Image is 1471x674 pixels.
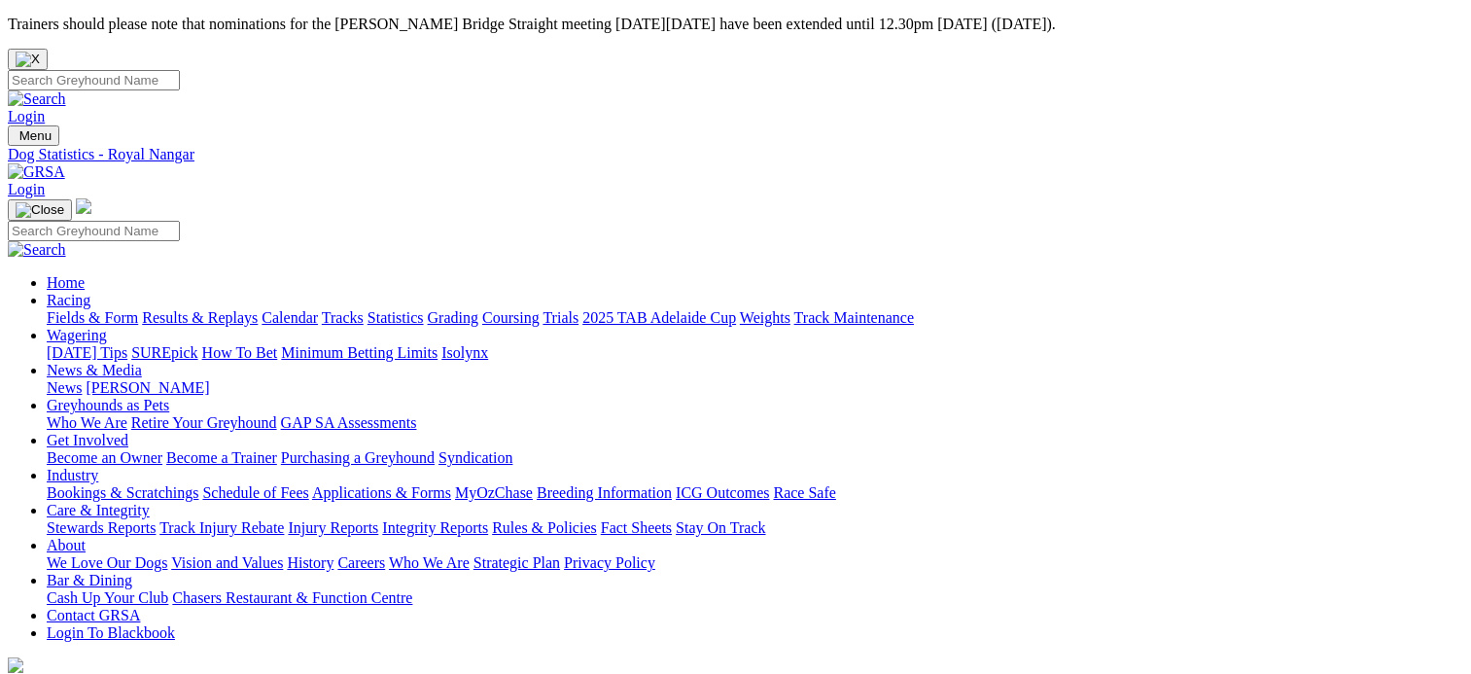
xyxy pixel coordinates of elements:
a: Wagering [47,327,107,343]
a: 2025 TAB Adelaide Cup [582,309,736,326]
a: Track Injury Rebate [159,519,284,536]
img: X [16,52,40,67]
a: Chasers Restaurant & Function Centre [172,589,412,606]
a: Calendar [262,309,318,326]
a: Home [47,274,85,291]
a: Dog Statistics - Royal Nangar [8,146,1463,163]
img: GRSA [8,163,65,181]
a: About [47,537,86,553]
a: Breeding Information [537,484,672,501]
a: Track Maintenance [794,309,914,326]
button: Close [8,49,48,70]
a: Racing [47,292,90,308]
a: Login To Blackbook [47,624,175,641]
a: Weights [740,309,790,326]
a: News [47,379,82,396]
a: Careers [337,554,385,571]
a: Get Involved [47,432,128,448]
a: Cash Up Your Club [47,589,168,606]
a: Integrity Reports [382,519,488,536]
a: Purchasing a Greyhound [281,449,435,466]
a: [PERSON_NAME] [86,379,209,396]
a: Who We Are [47,414,127,431]
a: Greyhounds as Pets [47,397,169,413]
a: Contact GRSA [47,607,140,623]
a: Bookings & Scratchings [47,484,198,501]
a: We Love Our Dogs [47,554,167,571]
div: Industry [47,484,1463,502]
div: News & Media [47,379,1463,397]
a: Results & Replays [142,309,258,326]
a: Statistics [368,309,424,326]
a: GAP SA Assessments [281,414,417,431]
a: Care & Integrity [47,502,150,518]
a: Syndication [438,449,512,466]
a: Vision and Values [171,554,283,571]
a: Become an Owner [47,449,162,466]
a: Fact Sheets [601,519,672,536]
a: Rules & Policies [492,519,597,536]
a: Stewards Reports [47,519,156,536]
a: Applications & Forms [312,484,451,501]
a: [DATE] Tips [47,344,127,361]
span: Menu [19,128,52,143]
a: Grading [428,309,478,326]
a: Who We Are [389,554,470,571]
a: Minimum Betting Limits [281,344,438,361]
div: Greyhounds as Pets [47,414,1463,432]
a: Privacy Policy [564,554,655,571]
a: ICG Outcomes [676,484,769,501]
input: Search [8,70,180,90]
a: History [287,554,333,571]
img: logo-grsa-white.png [8,657,23,673]
a: Isolynx [441,344,488,361]
div: Wagering [47,344,1463,362]
a: SUREpick [131,344,197,361]
a: Industry [47,467,98,483]
a: Fields & Form [47,309,138,326]
a: Race Safe [773,484,835,501]
div: Care & Integrity [47,519,1463,537]
input: Search [8,221,180,241]
a: News & Media [47,362,142,378]
a: Strategic Plan [473,554,560,571]
div: Racing [47,309,1463,327]
img: Search [8,241,66,259]
img: Close [16,202,64,218]
a: Schedule of Fees [202,484,308,501]
a: How To Bet [202,344,278,361]
a: Tracks [322,309,364,326]
a: Login [8,181,45,197]
div: About [47,554,1463,572]
div: Bar & Dining [47,589,1463,607]
button: Toggle navigation [8,199,72,221]
a: Stay On Track [676,519,765,536]
a: Coursing [482,309,540,326]
a: Become a Trainer [166,449,277,466]
a: Retire Your Greyhound [131,414,277,431]
a: Trials [543,309,578,326]
a: Login [8,108,45,124]
a: MyOzChase [455,484,533,501]
div: Get Involved [47,449,1463,467]
a: Bar & Dining [47,572,132,588]
p: Trainers should please note that nominations for the [PERSON_NAME] Bridge Straight meeting [DATE]... [8,16,1463,33]
button: Toggle navigation [8,125,59,146]
img: logo-grsa-white.png [76,198,91,214]
img: Search [8,90,66,108]
a: Injury Reports [288,519,378,536]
